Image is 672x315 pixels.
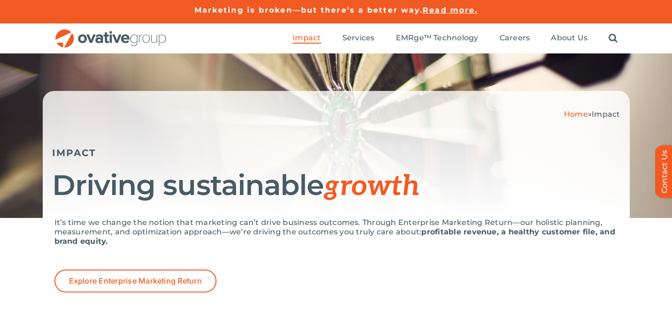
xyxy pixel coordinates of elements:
[342,33,375,43] span: Services
[500,33,530,44] a: Careers
[293,33,321,44] a: Impact
[54,218,618,246] p: It’s time we change the notion that marketing can’t drive business outcomes. Through Enterprise M...
[293,23,618,53] nav: Menu
[54,270,216,292] a: Explore Enterprise Marketing Return
[194,6,423,15] a: Marketing is broken—but there’s a better way.
[52,147,620,158] h5: IMPACT
[69,277,202,285] span: Explore Enterprise Marketing Return
[500,33,530,43] span: Careers
[609,33,618,44] a: Search
[54,28,167,37] a: OG_Full_horizontal_RGB
[592,110,620,119] span: Impact
[396,33,479,43] span: EMRge™ Technology
[52,170,620,202] h1: Driving sustainable
[293,33,321,43] span: Impact
[564,110,588,119] a: Home
[423,6,478,15] a: Read more.
[54,227,615,246] strong: profitable revenue, a healthy customer file, and brand equity.
[551,33,587,44] a: About Us
[551,33,587,43] span: About Us
[324,170,419,203] span: growth
[342,33,375,44] a: Services
[396,33,479,44] a: EMRge™ Technology
[564,110,620,119] span: »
